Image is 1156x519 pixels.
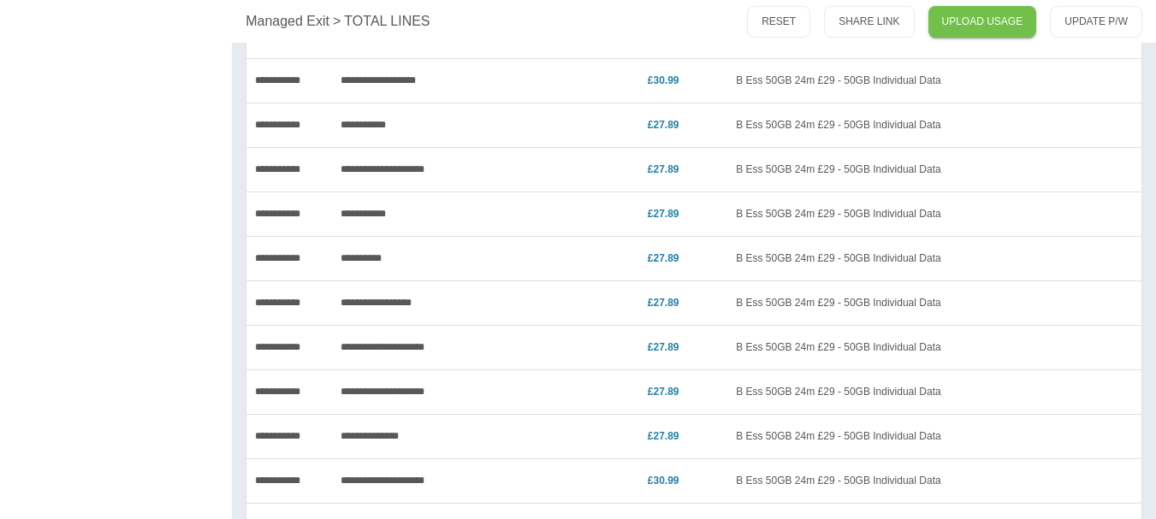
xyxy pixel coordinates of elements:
[1050,6,1142,38] button: UPDATE P/W
[727,103,1141,147] div: B Ess 50GB 24m £29 - 50GB Individual Data
[648,74,679,86] a: £30.99
[727,325,1141,369] div: B Ess 50GB 24m £29 - 50GB Individual Data
[648,119,679,131] a: £27.89
[727,236,1141,280] div: B Ess 50GB 24m £29 - 50GB Individual Data
[648,430,679,442] a: £27.89
[333,11,341,32] p: >
[727,369,1141,414] div: B Ess 50GB 24m £29 - 50GB Individual Data
[727,414,1141,458] div: B Ess 50GB 24m £29 - 50GB Individual Data
[727,280,1141,325] div: B Ess 50GB 24m £29 - 50GB Individual Data
[648,208,679,220] a: £27.89
[824,6,914,38] button: SHARE LINK
[727,147,1141,192] div: B Ess 50GB 24m £29 - 50GB Individual Data
[727,458,1141,503] div: B Ess 50GB 24m £29 - 50GB Individual Data
[747,6,810,38] button: RESET
[648,341,679,353] a: £27.89
[648,252,679,264] a: £27.89
[727,58,1141,103] div: B Ess 50GB 24m £29 - 50GB Individual Data
[648,163,679,175] a: £27.89
[648,386,679,398] a: £27.89
[246,11,329,32] a: Managed Exit
[727,192,1141,236] div: B Ess 50GB 24m £29 - 50GB Individual Data
[648,297,679,309] a: £27.89
[648,475,679,487] a: £30.99
[928,6,1037,38] a: UPLOAD USAGE
[344,11,430,32] a: TOTAL LINES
